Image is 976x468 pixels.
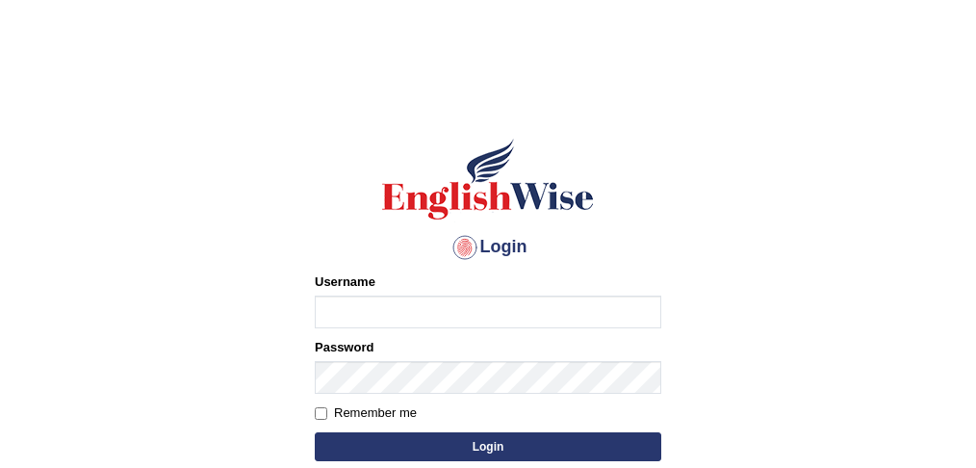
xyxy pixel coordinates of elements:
label: Remember me [315,403,417,423]
input: Remember me [315,407,327,420]
img: Logo of English Wise sign in for intelligent practice with AI [378,136,598,222]
label: Password [315,338,373,356]
h4: Login [315,232,661,263]
label: Username [315,273,375,291]
button: Login [315,432,661,461]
